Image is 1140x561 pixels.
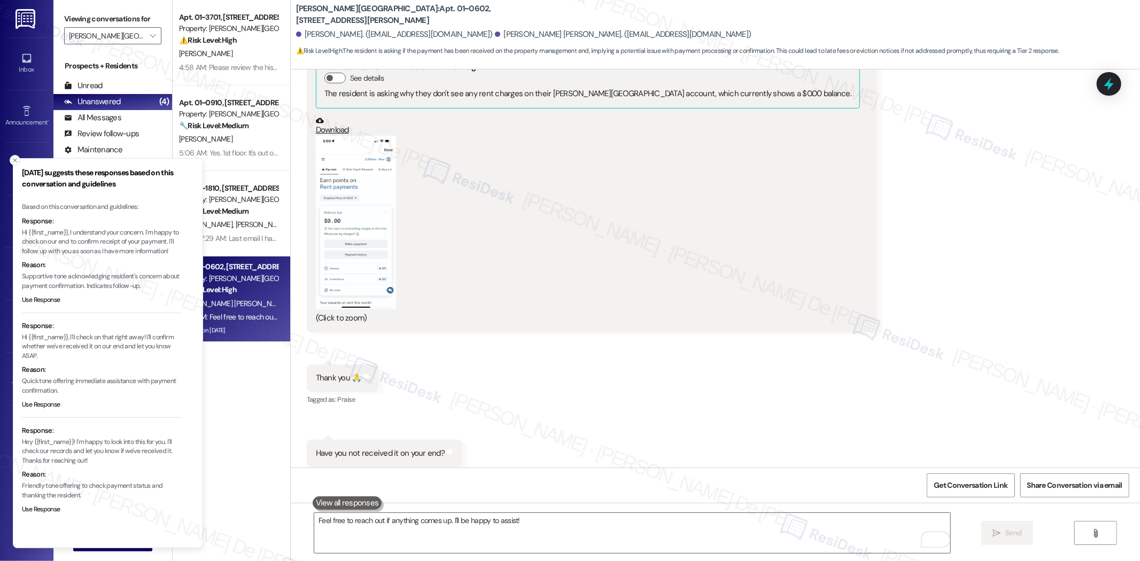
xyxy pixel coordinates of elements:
[179,23,278,34] div: Property: [PERSON_NAME][GEOGRAPHIC_DATA]
[324,88,852,99] div: The resident is asking why they don't see any rent charges on their [PERSON_NAME][GEOGRAPHIC_DATA...
[495,29,751,40] div: [PERSON_NAME] [PERSON_NAME]. ([EMAIL_ADDRESS][DOMAIN_NAME])
[179,108,278,120] div: Property: [PERSON_NAME][GEOGRAPHIC_DATA]
[64,144,123,155] div: Maintenance
[179,194,278,205] div: Property: [PERSON_NAME][GEOGRAPHIC_DATA]
[64,11,161,27] label: Viewing conversations for
[64,128,139,139] div: Review follow-ups
[296,46,342,55] strong: ⚠️ Risk Level: High
[5,207,48,236] a: Insights •
[179,63,600,72] div: 4:58 AM: Please review the history This is a you issue I paid You acknowledged I paid Your check ...
[314,513,950,553] textarea: To enrich screen reader interactions, please activate Accessibility in Grammarly extension settings
[22,202,182,212] div: Based on this conversation and guidelines:
[5,154,48,183] a: Site Visit •
[22,321,182,331] div: Response:
[22,400,60,410] button: Use Response
[22,295,60,305] button: Use Response
[179,285,237,294] strong: ⚠️ Risk Level: High
[179,121,249,130] strong: 🔧 Risk Level: Medium
[5,49,48,78] a: Inbox
[296,3,510,26] b: [PERSON_NAME][GEOGRAPHIC_DATA]: Apt. 01~0602, [STREET_ADDRESS][PERSON_NAME]
[992,529,1001,537] i: 
[316,313,860,324] div: (Click to zoom)
[10,155,20,166] button: Close toast
[22,505,60,515] button: Use Response
[1020,473,1129,497] button: Share Conversation via email
[22,333,182,361] p: Hi {{first_name}}, I'll check on that right away! I'll confirm whether we've received it on our e...
[338,395,355,404] span: Praise
[22,167,182,190] h3: [DATE] suggests these responses based on this conversation and guidelines
[235,220,289,229] span: [PERSON_NAME]
[179,134,232,144] span: [PERSON_NAME]
[5,259,48,288] a: Buildings
[69,27,144,44] input: All communities
[350,73,384,84] label: See details
[22,425,182,436] div: Response:
[22,438,182,466] p: Hey {{first_name}}! I'm happy to look into this for you. I'll check our records and let you know ...
[179,220,236,229] span: [PERSON_NAME]
[150,32,156,40] i: 
[316,116,860,135] a: Download
[179,12,278,23] div: Apt. 01~3701, [STREET_ADDRESS][PERSON_NAME]
[22,469,182,480] div: Reason:
[179,299,291,308] span: [PERSON_NAME] [PERSON_NAME]
[22,228,182,256] p: Hi {{first_name}}, I understand your concern. I'm happy to check on our end to confirm receipt of...
[1005,527,1021,539] span: Send
[179,183,278,194] div: Apt. 01~1810, [STREET_ADDRESS][PERSON_NAME]
[296,45,1059,57] span: : The resident is asking if the payment has been received on the property management end, implyin...
[179,261,278,272] div: Apt. 01~0602, [STREET_ADDRESS][PERSON_NAME]
[927,473,1014,497] button: Get Conversation Link
[179,206,249,216] strong: 🔧 Risk Level: Medium
[324,61,480,72] b: ResiDesk found written details in this image
[48,117,49,124] span: •
[307,392,379,407] div: Tagged as:
[179,148,467,158] div: 5:06 AM: Yes. 1st floor. It's out of order, and I was advised [DATE] that it would be fixed [DATE]?
[179,35,237,45] strong: ⚠️ Risk Level: High
[15,9,37,29] img: ResiDesk Logo
[1027,480,1122,491] span: Share Conversation via email
[179,97,278,108] div: Apt. 01~0910, [STREET_ADDRESS][PERSON_NAME]
[64,112,121,123] div: All Messages
[296,29,493,40] div: [PERSON_NAME]. ([EMAIL_ADDRESS][DOMAIN_NAME])
[22,481,182,500] p: Friendly tone offering to check payment status and thanking the resident.
[5,312,48,341] a: Leads
[22,216,182,227] div: Response:
[64,80,103,91] div: Unread
[5,417,48,446] a: Account
[157,93,172,110] div: (4)
[307,467,462,482] div: Tagged as:
[5,469,48,498] a: Support
[178,324,279,337] div: Archived on [DATE]
[53,60,172,72] div: Prospects + Residents
[316,372,362,384] div: Thank you 🙏
[22,377,182,395] p: Quick tone offering immediate assistance with payment confirmation.
[22,364,182,375] div: Reason:
[934,480,1007,491] span: Get Conversation Link
[179,49,232,58] span: [PERSON_NAME]
[316,448,445,459] div: Have you not received it on your end?
[316,136,396,309] button: Zoom image
[22,260,182,270] div: Reason:
[22,272,182,291] p: Supportive tone acknowledging resident's concern about payment confirmation. Indicates follow-up.
[179,273,278,284] div: Property: [PERSON_NAME][GEOGRAPHIC_DATA]
[5,364,48,393] a: Templates •
[1091,529,1099,537] i: 
[64,96,121,107] div: Unanswered
[981,521,1033,545] button: Send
